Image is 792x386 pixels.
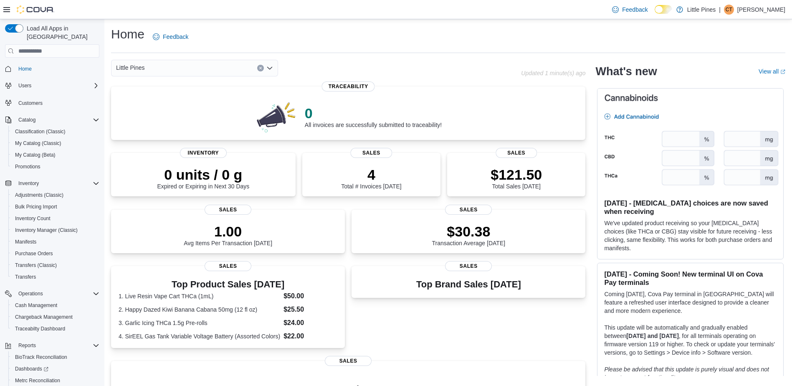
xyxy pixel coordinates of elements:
span: Catalog [18,117,35,123]
span: Adjustments (Classic) [15,192,63,198]
p: [PERSON_NAME] [737,5,785,15]
span: Chargeback Management [12,312,99,322]
span: Sales [445,261,492,271]
dd: $22.00 [283,331,337,341]
span: Inventory [15,178,99,188]
h3: Top Product Sales [DATE] [119,279,337,289]
img: Cova [17,5,54,14]
button: Adjustments (Classic) [8,189,103,201]
span: Operations [15,289,99,299]
span: Users [18,82,31,89]
button: Cash Management [8,300,103,311]
span: My Catalog (Beta) [15,152,56,158]
a: Promotions [12,162,44,172]
h3: [DATE] - [MEDICAL_DATA] choices are now saved when receiving [604,199,777,216]
button: Inventory [2,178,103,189]
span: Inventory Count [15,215,51,222]
span: Traceabilty Dashboard [12,324,99,334]
dt: 3. Garlic Icing THCa 1.5g Pre-rolls [119,319,280,327]
button: Inventory [15,178,42,188]
p: Little Pines [687,5,716,15]
span: Users [15,81,99,91]
dd: $24.00 [283,318,337,328]
button: Transfers (Classic) [8,259,103,271]
a: My Catalog (Beta) [12,150,59,160]
button: Operations [2,288,103,300]
span: Classification (Classic) [12,127,99,137]
div: Transaction Average [DATE] [432,223,506,246]
span: Manifests [15,239,36,245]
button: My Catalog (Beta) [8,149,103,161]
span: CT [726,5,732,15]
button: Chargeback Management [8,311,103,323]
span: Transfers (Classic) [15,262,57,269]
strong: [DATE] and [DATE] [626,333,678,339]
h3: [DATE] - Coming Soon! New terminal UI on Cova Pay terminals [604,270,777,287]
span: Transfers (Classic) [12,260,99,270]
a: Traceabilty Dashboard [12,324,68,334]
span: My Catalog (Beta) [12,150,99,160]
p: 4 [341,166,401,183]
button: Reports [2,340,103,351]
p: | [719,5,721,15]
span: BioTrack Reconciliation [15,354,67,361]
button: Operations [15,289,46,299]
em: Please be advised that this update is purely visual and does not impact payment functionality. [604,366,769,381]
a: Customers [15,98,46,108]
span: Purchase Orders [12,249,99,259]
button: Customers [2,96,103,109]
p: 0 [305,105,442,122]
dt: 1. Live Resin Vape Cart THCa (1mL) [119,292,280,300]
a: My Catalog (Classic) [12,138,65,148]
span: Traceabilty Dashboard [15,325,65,332]
span: BioTrack Reconciliation [12,352,99,362]
span: Chargeback Management [15,314,73,320]
div: Avg Items Per Transaction [DATE] [184,223,272,246]
button: Classification (Classic) [8,126,103,137]
span: Bulk Pricing Import [12,202,99,212]
div: Total # Invoices [DATE] [341,166,401,190]
span: Manifests [12,237,99,247]
button: Transfers [8,271,103,283]
button: Clear input [257,65,264,71]
p: Updated 1 minute(s) ago [521,70,585,76]
button: Users [15,81,35,91]
span: Metrc Reconciliation [15,377,60,384]
span: Promotions [15,163,40,170]
a: Transfers [12,272,39,282]
span: Catalog [15,115,99,125]
button: Inventory Manager (Classic) [8,224,103,236]
span: Sales [445,205,492,215]
div: Candace Thompson [724,5,734,15]
span: Load All Apps in [GEOGRAPHIC_DATA] [23,24,99,41]
span: Sales [205,205,251,215]
button: BioTrack Reconciliation [8,351,103,363]
span: My Catalog (Classic) [12,138,99,148]
a: Dashboards [12,364,52,374]
span: Home [18,66,32,72]
span: Operations [18,290,43,297]
span: Cash Management [15,302,57,309]
button: My Catalog (Classic) [8,137,103,149]
span: My Catalog (Classic) [15,140,61,147]
p: This update will be automatically and gradually enabled between , for all terminals operating on ... [604,323,777,357]
a: Chargeback Management [12,312,76,322]
p: 1.00 [184,223,272,240]
span: Cash Management [12,300,99,310]
button: Catalog [2,114,103,126]
button: Users [2,80,103,91]
dd: $50.00 [283,291,337,301]
button: Open list of options [266,65,273,71]
button: Reports [15,340,39,350]
span: Metrc Reconciliation [12,376,99,386]
span: Inventory [18,180,39,187]
span: Purchase Orders [15,250,53,257]
span: Feedback [622,5,648,14]
a: Bulk Pricing Import [12,202,61,212]
div: Expired or Expiring in Next 30 Days [157,166,249,190]
span: Inventory Manager (Classic) [15,227,78,234]
span: Reports [18,342,36,349]
span: Transfers [15,274,36,280]
a: Transfers (Classic) [12,260,60,270]
span: Classification (Classic) [15,128,66,135]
